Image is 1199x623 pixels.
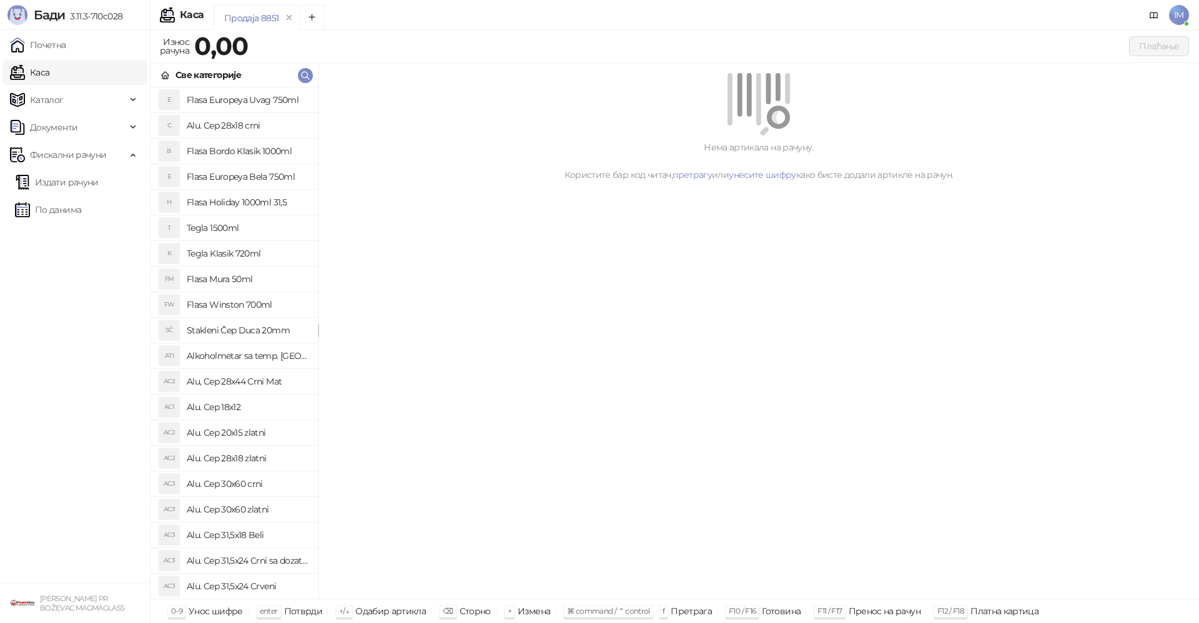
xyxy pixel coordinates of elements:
[567,606,650,616] span: ⌘ command / ⌃ control
[15,170,99,195] a: Издати рачуни
[224,11,279,25] div: Продаја 8851
[65,11,122,22] span: 3.11.3-710c028
[300,5,325,30] button: Add tab
[1129,36,1189,56] button: Плаћање
[187,551,308,571] h4: Alu. Cep 31,5x24 Crni sa dozatorom
[817,606,842,616] span: F11 / F17
[663,606,664,616] span: f
[187,371,308,391] h4: Alu, Cep 28x44 Crni Mat
[187,295,308,315] h4: Flasa Winston 700ml
[159,243,179,263] div: K
[34,7,65,22] span: Бади
[187,269,308,289] h4: Flasa Mura 50ml
[10,60,49,85] a: Каса
[849,603,920,619] div: Пренос на рачун
[159,115,179,135] div: C
[187,499,308,519] h4: Alu. Cep 30x60 zlatni
[7,5,27,25] img: Logo
[159,423,179,443] div: AC2
[187,397,308,417] h4: Alu. Cep 18x12
[187,167,308,187] h4: Flasa Europeya Bela 750ml
[159,474,179,494] div: AC3
[15,197,81,222] a: По данима
[729,606,756,616] span: F10 / F16
[281,12,297,23] button: remove
[40,594,124,612] small: [PERSON_NAME] PR BOŽEVAC MAGMAGLASS
[150,87,318,599] div: grid
[159,448,179,468] div: AC2
[187,448,308,468] h4: Alu. Cep 28x18 zlatni
[333,140,1184,182] div: Нема артикала на рачуну. Користите бар код читач, или како бисте додали артикле на рачун.
[171,606,182,616] span: 0-9
[187,346,308,366] h4: Alkoholmetar sa temp. [GEOGRAPHIC_DATA]
[673,169,712,180] a: претрагу
[159,320,179,340] div: SČ
[762,603,801,619] div: Готовина
[159,167,179,187] div: E
[443,606,453,616] span: ⌫
[159,90,179,110] div: E
[1169,5,1189,25] span: IM
[187,90,308,110] h4: Flasa Europeya Uvag 750ml
[187,115,308,135] h4: Alu. Cep 28x18 crni
[339,606,349,616] span: ↑/↓
[159,141,179,161] div: B
[159,269,179,289] div: FM
[180,10,204,20] div: Каса
[30,115,77,140] span: Документи
[187,243,308,263] h4: Tegla Klasik 720ml
[30,142,106,167] span: Фискални рачуни
[187,423,308,443] h4: Alu. Cep 20x15 zlatni
[671,603,712,619] div: Претрага
[159,397,179,417] div: AC1
[159,218,179,238] div: 1
[10,32,66,57] a: Почетна
[508,606,511,616] span: +
[187,141,308,161] h4: Flasa Bordo Klasik 1000ml
[159,576,179,596] div: AC3
[460,603,491,619] div: Сторно
[157,34,192,59] div: Износ рачуна
[175,68,241,82] div: Све категорије
[260,606,278,616] span: enter
[10,591,35,616] img: 64x64-companyLogo-1893ffd3-f8d7-40ed-872e-741d608dc9d9.png
[159,192,179,212] div: H
[187,525,308,545] h4: Alu. Cep 31,5x18 Beli
[355,603,426,619] div: Одабир артикла
[189,603,243,619] div: Унос шифре
[159,551,179,571] div: AC3
[970,603,1039,619] div: Платна картица
[159,346,179,366] div: ATI
[1144,5,1164,25] a: Документација
[159,295,179,315] div: FW
[194,31,248,61] strong: 0,00
[187,474,308,494] h4: Alu. Cep 30x60 crni
[159,525,179,545] div: AC3
[187,576,308,596] h4: Alu. Cep 31,5x24 Crveni
[187,320,308,340] h4: Stakleni Čep Duca 20mm
[518,603,550,619] div: Измена
[187,218,308,238] h4: Tegla 1500ml
[187,192,308,212] h4: Flasa Holiday 1000ml 31,5
[30,87,64,112] span: Каталог
[937,606,964,616] span: F12 / F18
[159,499,179,519] div: AC3
[159,371,179,391] div: AC2
[729,169,796,180] a: унесите шифру
[284,603,323,619] div: Потврди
